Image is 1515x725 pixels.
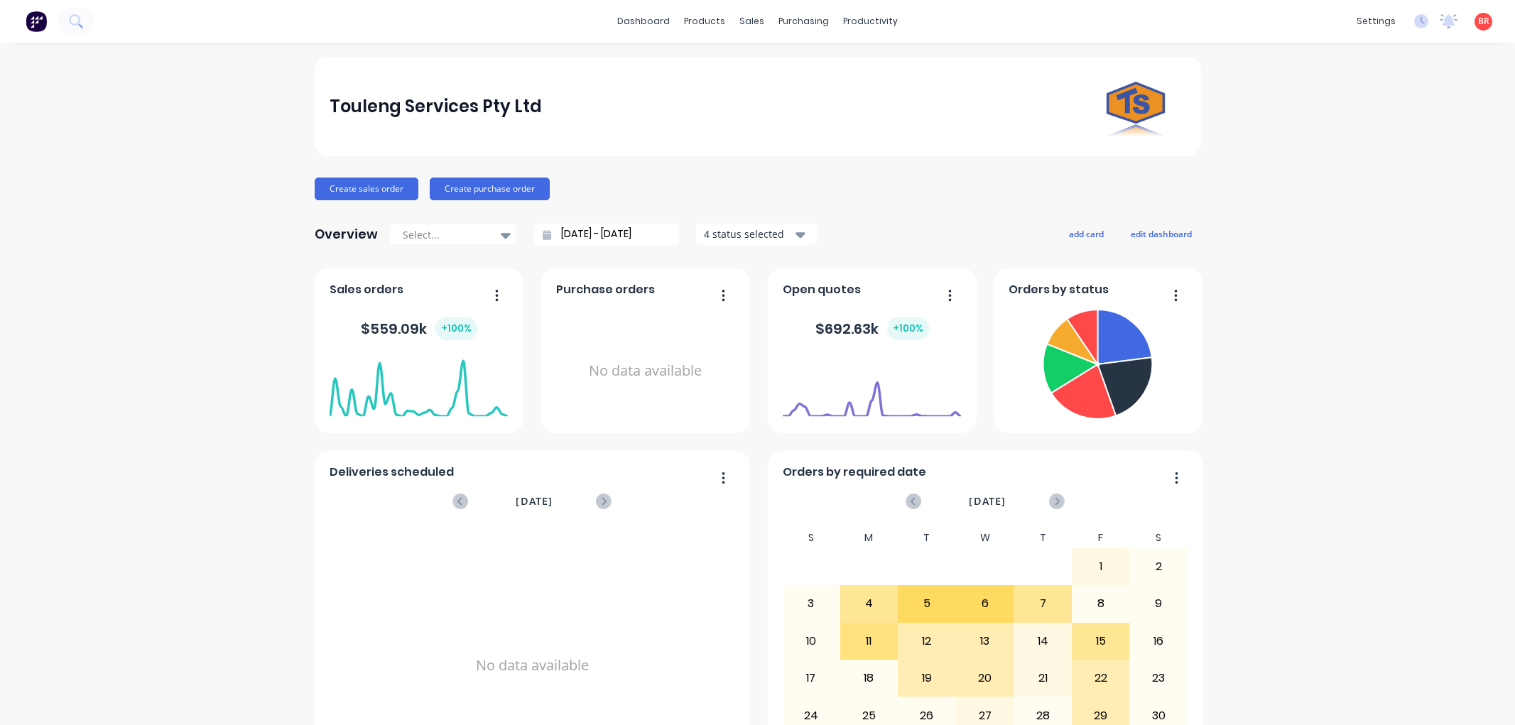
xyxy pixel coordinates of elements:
span: Orders by status [1009,281,1109,298]
div: 2 [1130,549,1187,584]
div: + 100 % [887,317,929,340]
div: 19 [898,660,955,696]
button: Create sales order [315,178,418,200]
div: T [898,528,956,548]
span: Open quotes [783,281,861,298]
div: 18 [841,660,898,696]
div: S [782,528,840,548]
div: T [1014,528,1072,548]
div: purchasing [771,11,836,32]
div: sales [732,11,771,32]
div: 17 [783,660,840,696]
div: $ 692.63k [815,317,929,340]
div: 20 [957,660,1014,696]
button: edit dashboard [1122,224,1201,243]
img: Touleng Services Pty Ltd [1086,57,1185,156]
span: Sales orders [330,281,403,298]
img: Factory [26,11,47,32]
span: BR [1478,15,1489,28]
div: 15 [1073,623,1129,659]
div: Touleng Services Pty Ltd [330,92,542,121]
div: 10 [783,623,840,659]
div: 22 [1073,660,1129,696]
a: dashboard [610,11,677,32]
div: Overview [315,220,378,249]
button: add card [1060,224,1113,243]
div: 14 [1014,623,1071,659]
div: F [1072,528,1130,548]
div: No data available [556,304,734,438]
div: 1 [1073,549,1129,584]
div: 12 [898,623,955,659]
div: productivity [836,11,905,32]
span: [DATE] [969,494,1006,509]
button: Create purchase order [430,178,550,200]
div: 7 [1014,586,1071,621]
div: products [677,11,732,32]
div: 13 [957,623,1014,659]
div: S [1129,528,1188,548]
button: 4 status selected [696,224,817,245]
div: 8 [1073,586,1129,621]
span: Deliveries scheduled [330,464,454,481]
span: [DATE] [516,494,553,509]
div: M [840,528,898,548]
div: 9 [1130,586,1187,621]
div: 23 [1130,660,1187,696]
div: 5 [898,586,955,621]
div: W [956,528,1014,548]
div: 3 [783,586,840,621]
div: settings [1350,11,1403,32]
div: + 100 % [435,317,477,340]
div: 11 [841,623,898,659]
div: 6 [957,586,1014,621]
div: 21 [1014,660,1071,696]
span: Orders by required date [783,464,926,481]
span: Purchase orders [556,281,655,298]
div: 16 [1130,623,1187,659]
div: 4 [841,586,898,621]
div: $ 559.09k [361,317,477,340]
div: 4 status selected [704,227,793,241]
